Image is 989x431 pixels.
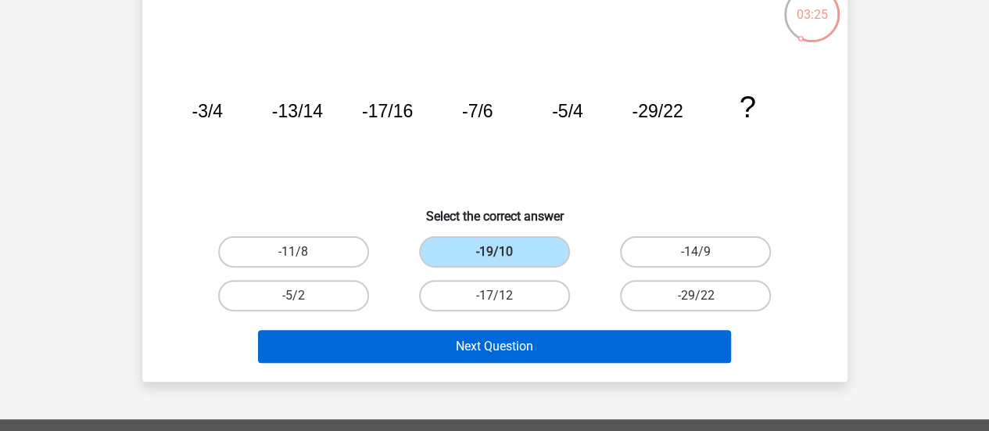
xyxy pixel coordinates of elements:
tspan: -13/14 [271,101,322,121]
tspan: -29/22 [632,101,683,121]
label: -29/22 [620,280,771,311]
tspan: -7/6 [461,101,493,121]
tspan: -17/16 [361,101,412,121]
tspan: ? [739,90,755,124]
label: -5/2 [218,280,369,311]
button: Next Question [258,330,731,363]
tspan: -5/4 [551,101,582,121]
tspan: -3/4 [192,101,223,121]
label: -17/12 [419,280,570,311]
label: -14/9 [620,236,771,268]
h6: Select the correct answer [167,196,822,224]
label: -19/10 [419,236,570,268]
label: -11/8 [218,236,369,268]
